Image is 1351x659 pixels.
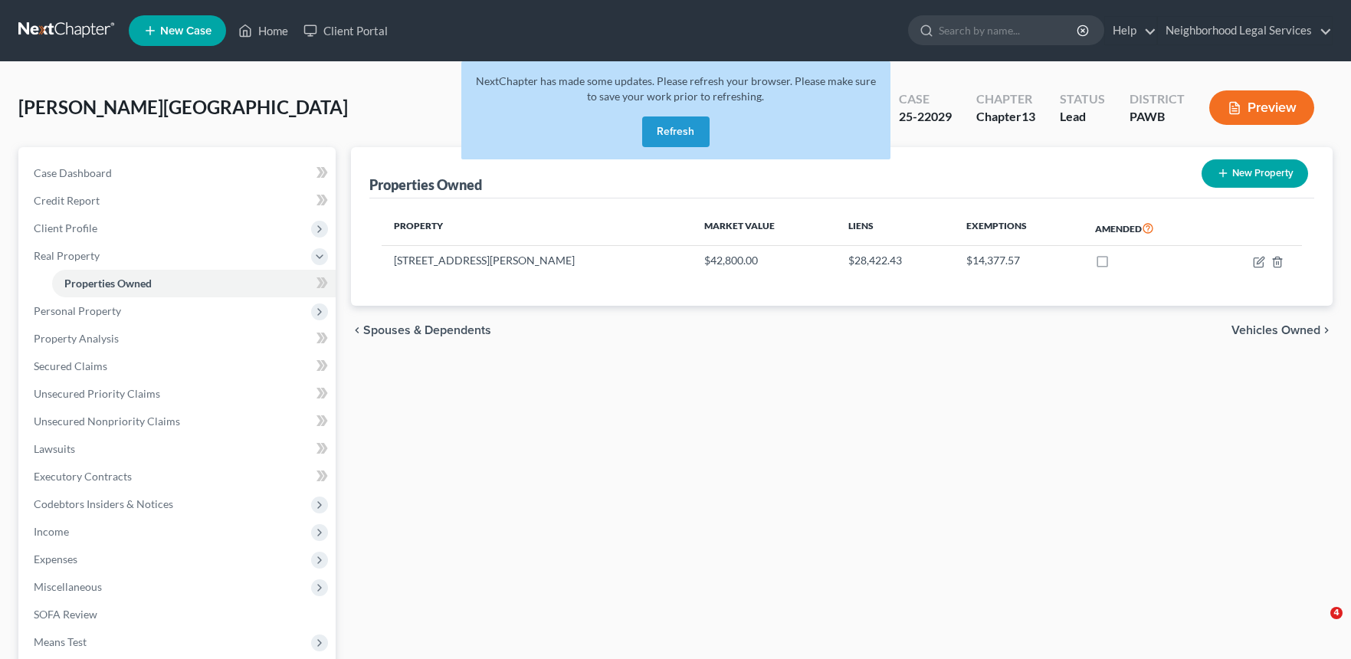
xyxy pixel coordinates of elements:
[1158,17,1332,44] a: Neighborhood Legal Services
[34,635,87,648] span: Means Test
[836,211,954,246] th: Liens
[1330,607,1343,619] span: 4
[34,497,173,510] span: Codebtors Insiders & Notices
[1130,90,1185,108] div: District
[21,325,336,352] a: Property Analysis
[976,108,1035,126] div: Chapter
[231,17,296,44] a: Home
[21,352,336,380] a: Secured Claims
[692,211,836,246] th: Market Value
[899,90,952,108] div: Case
[21,159,336,187] a: Case Dashboard
[1060,108,1105,126] div: Lead
[34,304,121,317] span: Personal Property
[1021,109,1035,123] span: 13
[34,580,102,593] span: Miscellaneous
[1130,108,1185,126] div: PAWB
[939,16,1079,44] input: Search by name...
[34,552,77,566] span: Expenses
[21,435,336,463] a: Lawsuits
[1299,607,1336,644] iframe: Intercom live chat
[363,324,491,336] span: Spouses & Dependents
[1105,17,1156,44] a: Help
[34,470,132,483] span: Executory Contracts
[1320,324,1333,336] i: chevron_right
[64,277,152,290] span: Properties Owned
[21,601,336,628] a: SOFA Review
[692,246,836,275] td: $42,800.00
[369,175,482,194] div: Properties Owned
[1083,211,1209,246] th: Amended
[476,74,876,103] span: NextChapter has made some updates. Please refresh your browser. Please make sure to save your wor...
[351,324,363,336] i: chevron_left
[836,246,954,275] td: $28,422.43
[382,246,692,275] td: [STREET_ADDRESS][PERSON_NAME]
[21,408,336,435] a: Unsecured Nonpriority Claims
[21,187,336,215] a: Credit Report
[1209,90,1314,125] button: Preview
[34,249,100,262] span: Real Property
[1202,159,1308,188] button: New Property
[34,387,160,400] span: Unsecured Priority Claims
[34,525,69,538] span: Income
[954,211,1083,246] th: Exemptions
[52,270,336,297] a: Properties Owned
[1060,90,1105,108] div: Status
[351,324,491,336] button: chevron_left Spouses & Dependents
[296,17,395,44] a: Client Portal
[34,194,100,207] span: Credit Report
[21,380,336,408] a: Unsecured Priority Claims
[1231,324,1333,336] button: Vehicles Owned chevron_right
[34,608,97,621] span: SOFA Review
[18,96,348,118] span: [PERSON_NAME][GEOGRAPHIC_DATA]
[954,246,1083,275] td: $14,377.57
[34,221,97,234] span: Client Profile
[899,108,952,126] div: 25-22029
[34,166,112,179] span: Case Dashboard
[34,442,75,455] span: Lawsuits
[382,211,692,246] th: Property
[1231,324,1320,336] span: Vehicles Owned
[34,332,119,345] span: Property Analysis
[976,90,1035,108] div: Chapter
[34,359,107,372] span: Secured Claims
[21,463,336,490] a: Executory Contracts
[160,25,212,37] span: New Case
[34,415,180,428] span: Unsecured Nonpriority Claims
[642,116,710,147] button: Refresh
